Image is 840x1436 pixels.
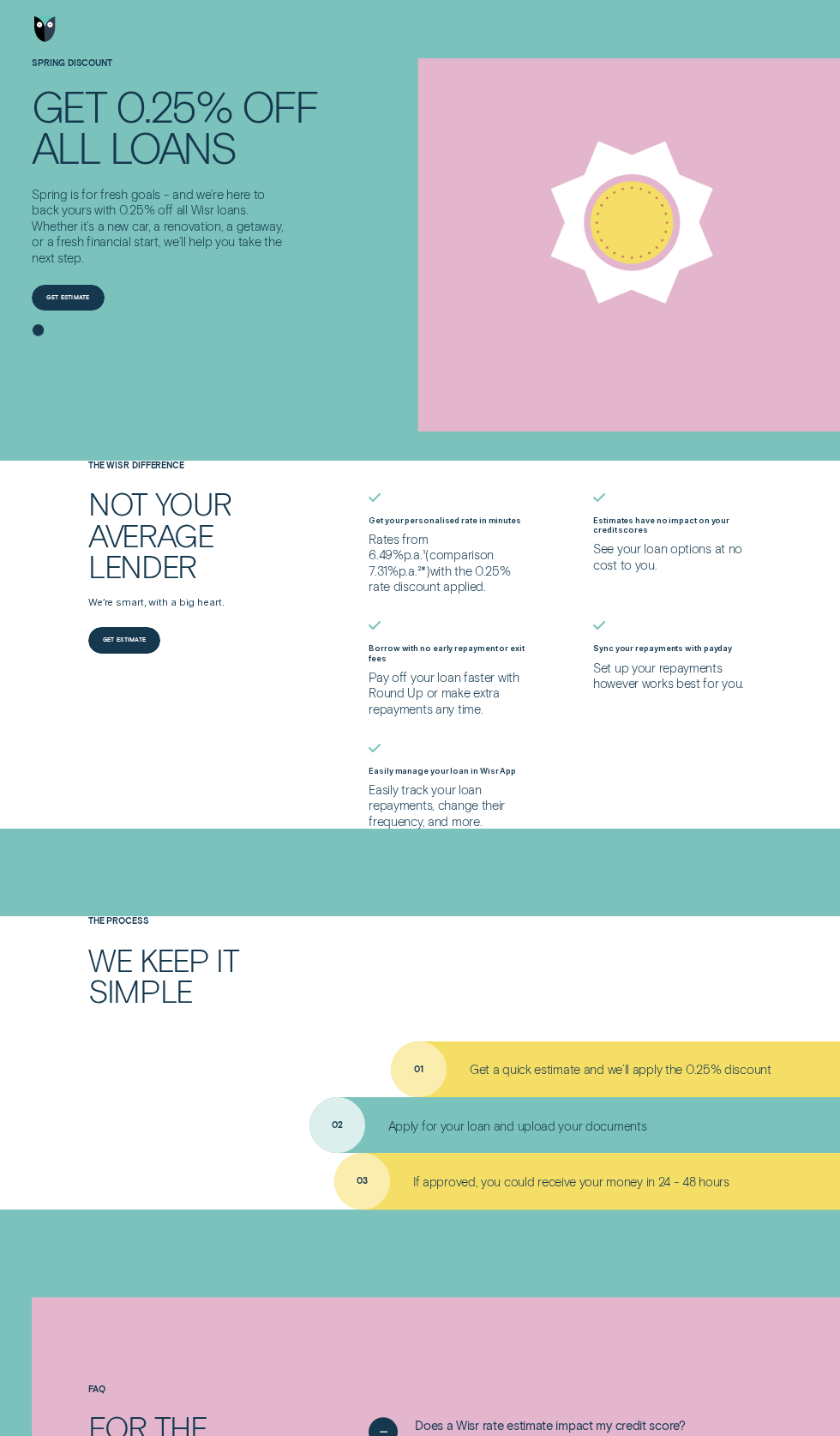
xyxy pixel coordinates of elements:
h1: SPRING DISCOUNT [32,58,317,85]
span: p.a. [404,546,423,562]
div: all [32,126,99,166]
a: Get estimate [32,285,104,311]
p: Apply for your loan and upload your documents [388,1118,647,1133]
span: Per Annum [399,563,417,578]
p: Spring is for fresh goals - and we’re here to back yours with 0.25% off all Wisr loans. Whether i... [32,186,285,265]
span: Per Annum [404,546,423,562]
span: ( [425,546,429,562]
label: Sync your repayments with payday [593,643,732,653]
h4: THE PROCESS [88,916,303,926]
p: Set up your repayments however works best for you. [593,660,752,691]
p: See your loan options at no cost to you. [593,540,752,572]
img: Wisr [34,16,57,43]
label: Borrow with no early repayment or exit fees [369,643,525,662]
a: Get estimate [88,627,160,654]
h4: FAQ [88,1385,303,1395]
label: Easily manage your loan in Wisr App [369,766,516,775]
label: Get your personalised rate in minutes [369,516,521,525]
p: We’re smart, with a big heart. [88,596,303,609]
p: Get a quick estimate and we’ll apply the 0.25% discount [470,1061,771,1077]
div: off [242,85,317,125]
p: Easily track your loan repayments, change their frequency, and more. [369,781,527,829]
span: Does a Wisr rate estimate impact my credit score? [415,1417,686,1433]
p: If approved, you could receive your money in 24 - 48 hours [413,1174,729,1189]
h2: We keep it simple [88,944,303,1007]
h4: THE WISR DIFFERENCE [88,461,303,471]
p: Rates from 6.49% ¹ comparison 7.31% ²* with the 0.25% rate discount applied. [369,531,527,594]
h4: Get 0.25% off all loans [32,85,317,166]
div: 0.25% [116,85,232,125]
span: ) [426,563,430,578]
div: loans [110,126,237,166]
span: p.a. [399,563,417,578]
label: Estimates have no impact on your credit scores [593,516,729,534]
div: Get [32,85,105,125]
p: Pay off your loan faster with Round Up or make extra repayments any time. [369,669,527,716]
h2: Not your average lender [88,488,281,582]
